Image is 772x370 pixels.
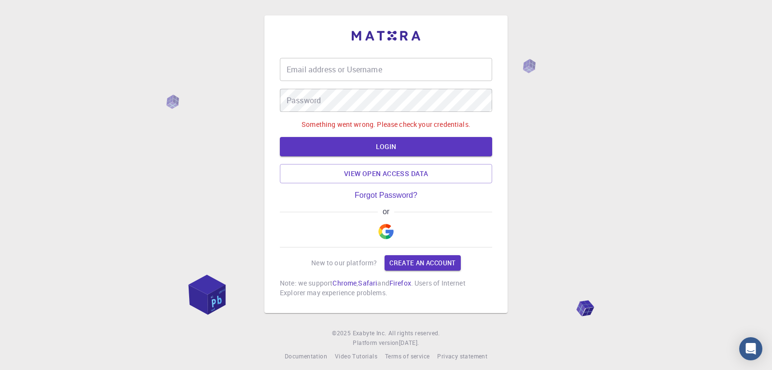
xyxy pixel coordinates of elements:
[353,329,386,338] a: Exabyte Inc.
[15,7,59,15] span: Assistance
[385,352,429,360] span: Terms of service
[385,352,429,361] a: Terms of service
[399,338,419,348] a: [DATE].
[437,352,487,361] a: Privacy statement
[437,352,487,360] span: Privacy statement
[399,339,419,346] span: [DATE] .
[385,255,460,271] a: Create an account
[332,329,352,338] span: © 2025
[285,352,327,361] a: Documentation
[302,120,470,129] p: Something went wrong. Please check your credentials.
[358,278,377,288] a: Safari
[378,207,394,216] span: or
[355,191,417,200] a: Forgot Password?
[280,278,492,298] p: Note: we support , and . Users of Internet Explorer may experience problems.
[280,164,492,183] a: View open access data
[388,329,440,338] span: All rights reserved.
[285,352,327,360] span: Documentation
[389,278,411,288] a: Firefox
[378,224,394,239] img: Google
[335,352,377,360] span: Video Tutorials
[311,258,377,268] p: New to our platform?
[335,352,377,361] a: Video Tutorials
[739,337,762,360] div: Open Intercom Messenger
[353,338,399,348] span: Platform version
[332,278,357,288] a: Chrome
[353,329,386,337] span: Exabyte Inc.
[280,137,492,156] button: LOGIN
